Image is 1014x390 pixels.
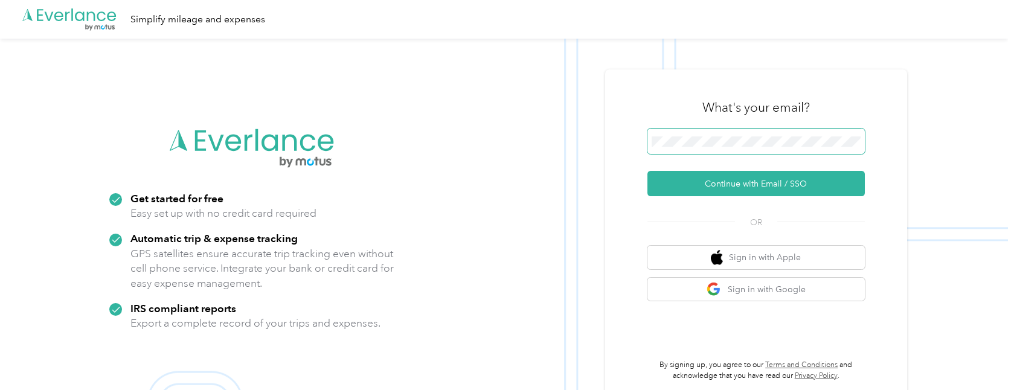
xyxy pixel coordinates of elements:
button: apple logoSign in with Apple [647,246,865,269]
strong: IRS compliant reports [130,302,236,315]
p: Easy set up with no credit card required [130,206,316,221]
p: By signing up, you agree to our and acknowledge that you have read our . [647,360,865,381]
h3: What's your email? [702,99,810,116]
p: GPS satellites ensure accurate trip tracking even without cell phone service. Integrate your bank... [130,246,394,291]
div: Simplify mileage and expenses [130,12,265,27]
strong: Automatic trip & expense tracking [130,232,298,245]
span: OR [735,216,777,229]
img: apple logo [711,250,723,265]
img: google logo [707,282,722,297]
a: Terms and Conditions [765,360,838,369]
button: google logoSign in with Google [647,278,865,301]
button: Continue with Email / SSO [647,171,865,196]
p: Export a complete record of your trips and expenses. [130,316,380,331]
strong: Get started for free [130,192,223,205]
a: Privacy Policy [795,371,838,380]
